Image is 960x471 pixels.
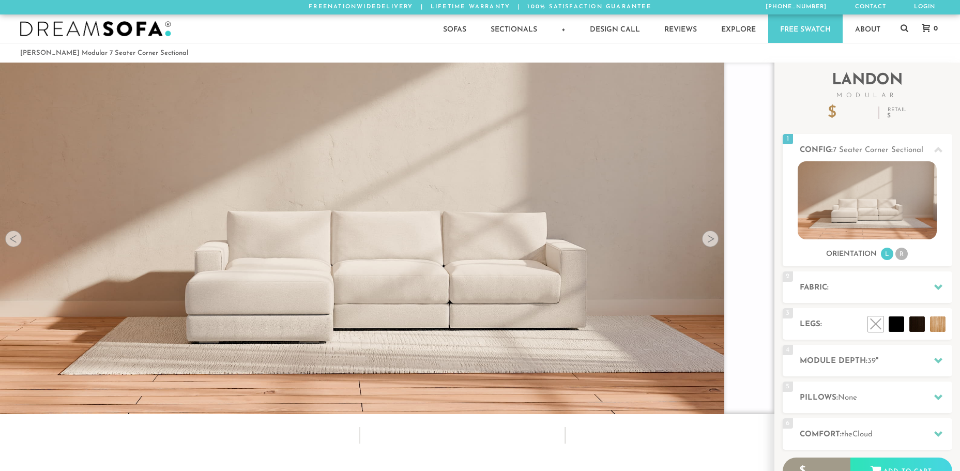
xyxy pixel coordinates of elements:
[517,4,520,10] span: |
[768,14,843,43] a: Free Swatch
[783,308,793,318] span: 3
[800,318,952,330] h2: Legs:
[833,146,923,154] span: 7 Seater Corner Sectional
[887,108,907,119] p: Retail
[20,46,188,60] li: [PERSON_NAME] Modular 7 Seater Corner Sectional
[798,161,937,239] img: landon-sofa-no_legs-no_pillows-1.jpg
[20,21,171,37] img: DreamSofa - Inspired By Life, Designed By You
[578,14,652,43] a: Design Call
[842,431,852,438] span: the
[895,248,908,260] li: R
[887,113,907,119] em: $
[709,14,768,43] a: Explore
[652,14,709,43] a: Reviews
[800,355,952,367] h2: Module Depth: "
[911,24,943,33] a: 0
[852,431,873,438] span: Cloud
[867,357,876,365] span: 39
[783,382,793,392] span: 5
[783,418,793,429] span: 6
[800,144,952,156] h2: Config:
[800,429,952,440] h2: Comfort:
[826,250,877,259] h3: Orientation
[800,282,952,294] h2: Fabric:
[783,73,952,99] h2: Landon
[783,93,952,99] span: Modular
[838,394,857,402] span: None
[828,105,871,121] p: $
[550,14,577,43] a: +
[843,14,892,43] a: About
[800,392,952,404] h2: Pillows:
[881,248,893,260] li: L
[783,271,793,282] span: 2
[479,14,549,43] a: Sectionals
[783,345,793,355] span: 4
[931,25,938,32] span: 0
[421,4,423,10] span: |
[431,14,478,43] a: Sofas
[783,134,793,144] span: 1
[328,4,376,10] em: Nationwide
